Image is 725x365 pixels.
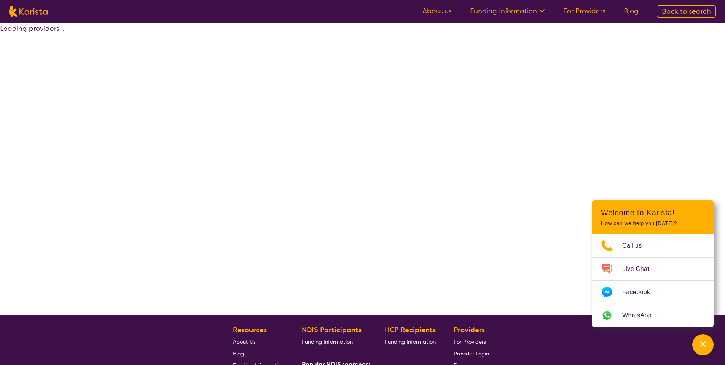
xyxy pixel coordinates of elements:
a: Funding Information [302,336,367,347]
a: About us [422,6,452,16]
b: NDIS Participants [302,325,362,335]
span: Blog [233,350,244,357]
a: Back to search [657,5,716,18]
b: HCP Recipients [385,325,436,335]
a: Funding Information [470,6,545,16]
a: Funding Information [385,336,436,347]
span: Funding Information [302,338,353,345]
a: About Us [233,336,284,347]
h2: Welcome to Karista! [601,208,704,217]
a: Web link opens in a new tab. [592,304,714,327]
b: Resources [233,325,267,335]
span: Back to search [662,7,711,16]
div: Channel Menu [592,200,714,327]
a: For Providers [563,6,605,16]
span: Live Chat [622,263,658,275]
b: Providers [454,325,485,335]
span: Provider Login [454,350,489,357]
img: Karista logo [9,6,48,17]
p: How can we help you [DATE]? [601,220,704,227]
ul: Choose channel [592,234,714,327]
span: Funding Information [385,338,436,345]
a: For Providers [454,336,489,347]
a: Provider Login [454,347,489,359]
span: Facebook [622,287,659,298]
button: Channel Menu [692,334,714,355]
span: WhatsApp [622,310,661,321]
span: For Providers [454,338,486,345]
a: Blog [624,6,639,16]
span: About Us [233,338,256,345]
a: Blog [233,347,284,359]
span: Call us [622,240,651,251]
